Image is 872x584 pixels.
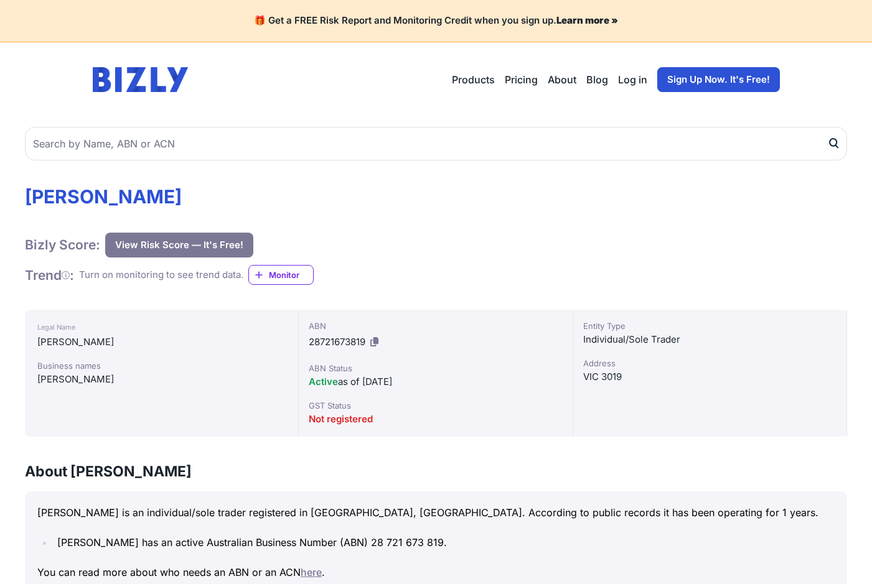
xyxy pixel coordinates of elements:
div: Address [583,357,837,369]
div: Entity Type [583,320,837,332]
button: View Risk Score — It's Free! [105,233,253,257]
h3: About [PERSON_NAME] [25,461,847,481]
a: Learn more » [556,14,618,26]
div: ABN [309,320,562,332]
span: Active [309,376,338,387]
input: Search by Name, ABN or ACN [25,127,847,160]
h1: Trend : [25,267,74,284]
div: Legal Name [37,320,286,335]
div: Individual/Sole Trader [583,332,837,347]
a: Log in [618,72,647,87]
span: Not registered [309,413,373,425]
div: [PERSON_NAME] [37,335,286,350]
span: Monitor [269,269,313,281]
a: here [301,566,322,578]
a: Pricing [505,72,538,87]
div: GST Status [309,399,562,412]
div: VIC 3019 [583,369,837,384]
div: [PERSON_NAME] [37,372,286,387]
div: as of [DATE] [309,374,562,389]
a: Blog [586,72,608,87]
h1: [PERSON_NAME] [25,185,847,208]
div: ABN Status [309,362,562,374]
h1: Bizly Score: [25,236,100,253]
a: Monitor [248,265,314,285]
h4: 🎁 Get a FREE Risk Report and Monitoring Credit when you sign up. [15,15,857,27]
span: 28721673819 [309,336,365,348]
p: [PERSON_NAME] is an individual/sole trader registered in [GEOGRAPHIC_DATA], [GEOGRAPHIC_DATA]. Ac... [37,504,835,521]
li: [PERSON_NAME] has an active Australian Business Number (ABN) 28 721 673 819. [54,534,835,551]
a: Sign Up Now. It's Free! [657,67,780,92]
div: Turn on monitoring to see trend data. [79,268,243,282]
p: You can read more about who needs an ABN or an ACN . [37,563,835,581]
div: Business names [37,359,286,372]
a: About [548,72,576,87]
button: Products [452,72,495,87]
